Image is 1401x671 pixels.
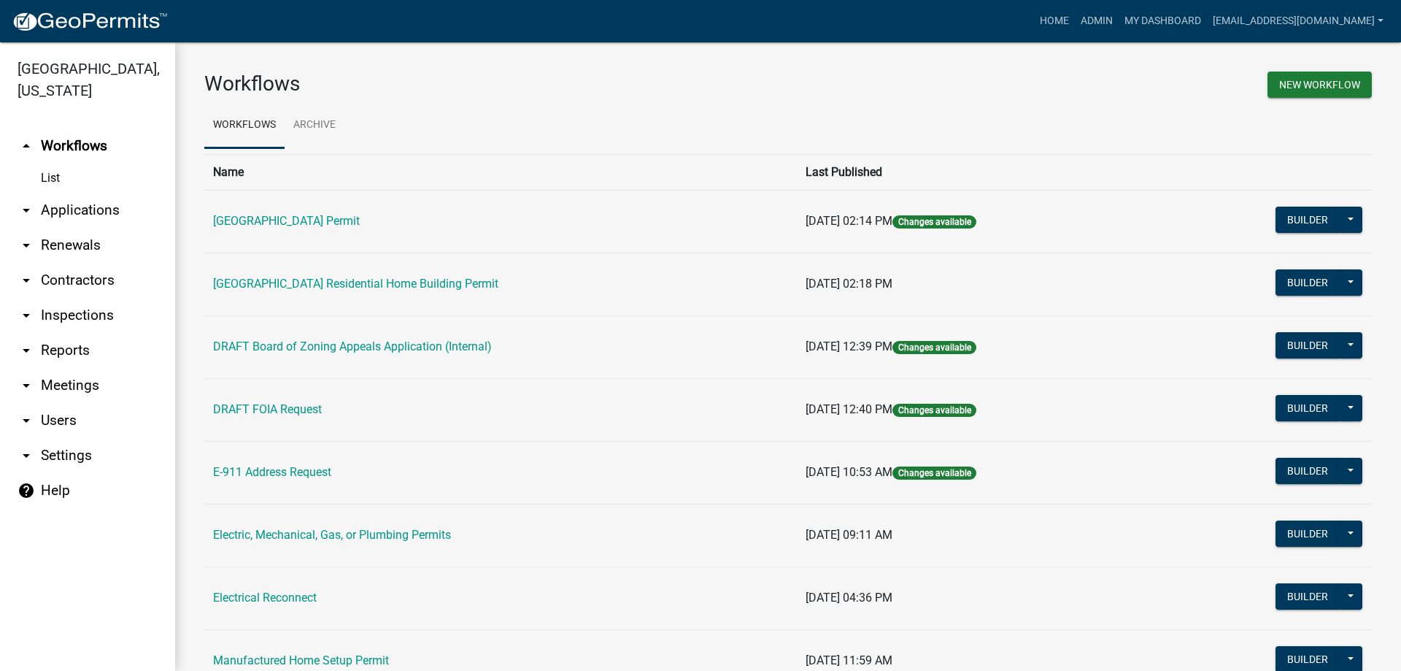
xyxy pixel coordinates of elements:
span: [DATE] 12:39 PM [806,340,892,353]
i: arrow_drop_down [18,202,35,219]
a: Home [1034,7,1075,35]
i: arrow_drop_down [18,272,35,289]
a: Electric, Mechanical, Gas, or Plumbing Permits [213,528,451,542]
a: Admin [1075,7,1119,35]
i: arrow_drop_down [18,237,35,254]
span: [DATE] 12:40 PM [806,402,892,416]
h3: Workflows [204,72,777,96]
span: [DATE] 09:11 AM [806,528,892,542]
span: Changes available [892,341,976,354]
i: arrow_drop_up [18,137,35,155]
button: Builder [1275,583,1340,610]
i: arrow_drop_down [18,377,35,394]
a: [GEOGRAPHIC_DATA] Permit [213,214,360,228]
i: arrow_drop_down [18,412,35,429]
a: DRAFT FOIA Request [213,402,322,416]
a: DRAFT Board of Zoning Appeals Application (Internal) [213,340,492,353]
span: [DATE] 10:53 AM [806,465,892,479]
th: Last Published [797,154,1165,190]
a: [EMAIL_ADDRESS][DOMAIN_NAME] [1207,7,1389,35]
i: help [18,482,35,499]
a: E-911 Address Request [213,465,331,479]
span: Changes available [892,215,976,229]
button: Builder [1275,521,1340,547]
a: [GEOGRAPHIC_DATA] Residential Home Building Permit [213,277,498,291]
a: Archive [285,102,344,149]
button: Builder [1275,458,1340,484]
span: Changes available [892,467,976,480]
button: Builder [1275,269,1340,296]
i: arrow_drop_down [18,447,35,464]
th: Name [204,154,797,190]
a: My Dashboard [1119,7,1207,35]
button: Builder [1275,207,1340,233]
span: [DATE] 04:36 PM [806,591,892,605]
button: Builder [1275,395,1340,421]
span: Changes available [892,404,976,417]
a: Electrical Reconnect [213,591,317,605]
span: [DATE] 02:18 PM [806,277,892,291]
span: [DATE] 02:14 PM [806,214,892,228]
a: Manufactured Home Setup Permit [213,653,389,667]
button: New Workflow [1267,72,1372,98]
i: arrow_drop_down [18,307,35,324]
i: arrow_drop_down [18,342,35,359]
a: Workflows [204,102,285,149]
span: [DATE] 11:59 AM [806,653,892,667]
button: Builder [1275,332,1340,358]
